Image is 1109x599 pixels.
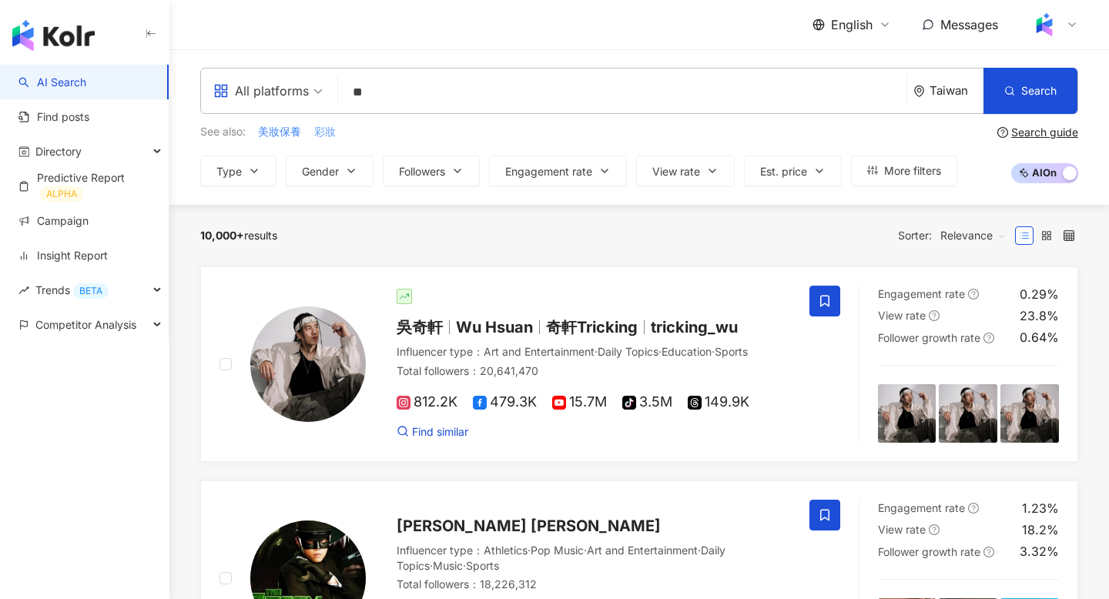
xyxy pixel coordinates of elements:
[463,559,466,572] span: ·
[18,170,156,202] a: Predictive ReportALPHA
[286,156,374,186] button: Gender
[35,273,109,307] span: Trends
[433,559,463,572] span: Music
[18,248,108,263] a: Insight Report
[489,156,627,186] button: Engagement rate
[397,544,725,572] span: Daily Topics
[397,344,791,360] div: Influencer type ：
[983,547,994,557] span: question-circle
[636,156,735,186] button: View rate
[35,134,82,169] span: Directory
[587,544,698,557] span: Art and Entertainment
[313,123,337,140] button: 彩妝
[397,577,791,592] div: Total followers ： 18,226,312
[216,166,242,178] span: Type
[878,523,926,536] span: View rate
[12,20,95,51] img: logo
[584,544,587,557] span: ·
[546,318,638,336] span: 奇軒Tricking
[831,16,873,33] span: English
[712,345,715,358] span: ·
[598,345,658,358] span: Daily Topics
[200,156,276,186] button: Type
[397,394,457,410] span: 812.2K
[383,156,480,186] button: Followers
[397,363,791,379] div: Total followers ： 20,641,470
[250,306,366,422] img: KOL Avatar
[744,156,842,186] button: Est. price
[456,318,533,336] span: Wu Hsuan
[1022,521,1059,538] div: 18.2%
[622,394,672,410] span: 3.5M
[200,229,244,242] span: 10,000+
[1021,85,1057,97] span: Search
[200,229,277,242] div: results
[1020,307,1059,324] div: 23.8%
[851,156,957,186] button: More filters
[715,345,748,358] span: Sports
[314,124,336,139] span: 彩妝
[1000,384,1059,443] img: post-image
[1022,500,1059,517] div: 1.23%
[73,283,109,299] div: BETA
[528,544,531,557] span: ·
[878,501,965,514] span: Engagement rate
[397,424,468,440] a: Find similar
[18,75,86,90] a: searchAI Search
[213,79,309,103] div: All platforms
[884,165,941,177] span: More filters
[940,17,998,32] span: Messages
[552,394,607,410] span: 15.7M
[930,84,983,97] div: Taiwan
[35,307,136,342] span: Competitor Analysis
[18,285,29,296] span: rise
[760,166,807,178] span: Est. price
[200,124,246,139] span: See also:
[1020,286,1059,303] div: 0.29%
[658,345,662,358] span: ·
[878,309,926,322] span: View rate
[929,524,940,535] span: question-circle
[466,559,499,572] span: Sports
[983,333,994,343] span: question-circle
[531,544,584,557] span: Pop Music
[698,544,701,557] span: ·
[878,287,965,300] span: Engagement rate
[878,545,980,558] span: Follower growth rate
[1020,329,1059,346] div: 0.64%
[430,559,433,572] span: ·
[412,424,468,440] span: Find similar
[939,384,997,443] img: post-image
[18,109,89,125] a: Find posts
[1020,543,1059,560] div: 3.32%
[302,166,339,178] span: Gender
[997,127,1008,138] span: question-circle
[878,384,936,443] img: post-image
[257,123,302,140] button: 美妝保養
[397,517,661,535] span: [PERSON_NAME] [PERSON_NAME]
[968,289,979,299] span: question-circle
[1030,10,1059,39] img: Kolr%20app%20icon%20%281%29.png
[898,223,1015,248] div: Sorter:
[595,345,598,358] span: ·
[18,213,89,229] a: Campaign
[1011,126,1078,139] div: Search guide
[983,68,1077,114] button: Search
[929,310,940,321] span: question-circle
[662,345,712,358] span: Education
[652,166,700,178] span: View rate
[200,266,1078,462] a: KOL Avatar吳奇軒Wu Hsuan奇軒Trickingtricking_wuInfluencer type：Art and Entertainment·Daily Topics·Educ...
[484,544,528,557] span: Athletics
[968,503,979,514] span: question-circle
[940,223,1007,248] span: Relevance
[213,83,229,99] span: appstore
[688,394,749,410] span: 149.9K
[399,166,445,178] span: Followers
[878,331,980,344] span: Follower growth rate
[505,166,592,178] span: Engagement rate
[651,318,738,336] span: tricking_wu
[913,85,925,97] span: environment
[397,318,443,336] span: 吳奇軒
[473,394,537,410] span: 479.3K
[484,345,595,358] span: Art and Entertainment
